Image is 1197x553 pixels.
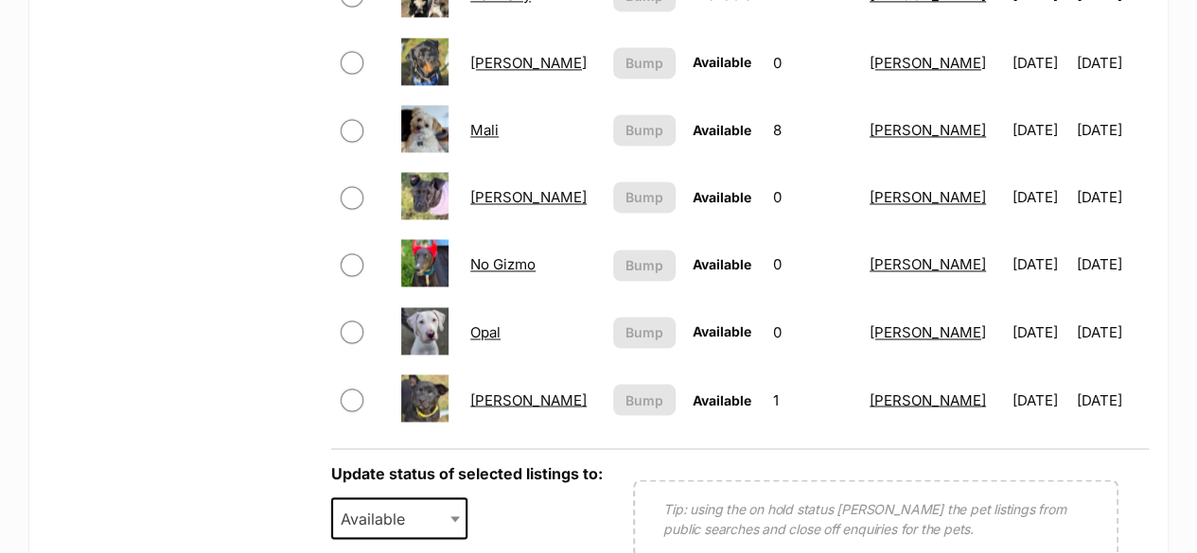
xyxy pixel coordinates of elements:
button: Bump [613,181,675,213]
p: Tip: using the on hold status [PERSON_NAME] the pet listings from public searches and close off e... [663,498,1088,538]
span: Available [693,189,751,205]
a: [PERSON_NAME] [870,255,986,273]
td: [DATE] [1005,97,1075,163]
button: Bump [613,384,675,415]
td: [DATE] [1077,300,1147,365]
td: 0 [766,232,860,297]
a: [PERSON_NAME] [870,323,986,341]
td: [DATE] [1077,164,1147,230]
td: [DATE] [1005,164,1075,230]
span: Available [693,54,751,70]
td: [DATE] [1005,300,1075,365]
span: Bump [625,255,663,275]
span: Bump [625,322,663,342]
label: Update status of selected listings to: [331,463,603,482]
td: [DATE] [1077,367,1147,432]
span: Available [693,256,751,272]
a: [PERSON_NAME] [870,54,986,72]
td: 0 [766,164,860,230]
a: [PERSON_NAME] [870,188,986,206]
span: Bump [625,187,663,207]
td: [DATE] [1005,232,1075,297]
button: Bump [613,47,675,78]
span: Available [331,497,467,539]
span: Available [693,122,751,138]
td: 0 [766,300,860,365]
button: Bump [613,114,675,146]
td: 1 [766,367,860,432]
span: Available [333,505,424,531]
td: [DATE] [1077,30,1147,95]
span: Bump [625,53,663,73]
span: Bump [625,120,663,140]
a: [PERSON_NAME] [470,54,587,72]
a: [PERSON_NAME] [470,188,587,206]
td: 8 [766,97,860,163]
td: [DATE] [1077,232,1147,297]
a: [PERSON_NAME] [870,121,986,139]
button: Bump [613,250,675,281]
span: Available [693,323,751,339]
span: Available [693,391,751,407]
a: Opal [470,323,501,341]
span: Bump [625,389,663,409]
a: [PERSON_NAME] [870,390,986,408]
td: [DATE] [1077,97,1147,163]
a: Mali [470,121,499,139]
a: [PERSON_NAME] [470,390,587,408]
a: No Gizmo [470,255,536,273]
td: [DATE] [1005,367,1075,432]
button: Bump [613,317,675,348]
td: [DATE] [1005,30,1075,95]
td: 0 [766,30,860,95]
